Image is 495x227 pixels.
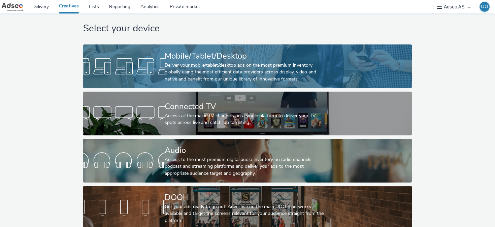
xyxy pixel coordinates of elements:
div: Audio [165,144,328,156]
div: Access to the most premium digital audio inventory on radio channels, podcast and streaming platf... [165,156,328,177]
img: undefined Logo [2,3,23,11]
div: Deliver your mobile/tablet/desktop ads on the most premium inventory globally using the most effi... [165,62,328,83]
div: Mobile/Tablet/Desktop [165,50,328,62]
div: DOOH [165,192,328,203]
div: Access all the major TV channels on a single platform to deliver your TV spots across live and ca... [165,112,328,126]
a: Mobile/Tablet/DesktopDeliver your mobile/tablet/desktop ads on the most premium inventory globall... [83,44,411,88]
a: Connected TVAccess all the major TV channels on a single platform to deliver your TV spots across... [83,92,411,135]
div: OO [481,2,488,12]
h1: Select your device [83,22,411,35]
a: AudioAccess to the most premium digital audio inventory on radio channels, podcast and streaming ... [83,139,411,183]
div: Connected TV [165,101,328,112]
div: Get your ads ready to go out! Advertise on the main DOOH networks available and target the screen... [165,203,328,224]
